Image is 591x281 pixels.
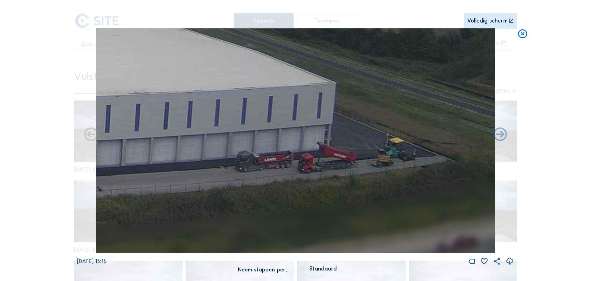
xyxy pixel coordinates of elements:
[467,18,508,24] div: Volledig scherm
[83,126,99,143] i: Forward
[492,126,508,143] i: Back
[309,266,337,271] div: Standaard
[238,267,287,273] div: Neem stappen per:
[77,258,107,265] span: [DATE] 15:16
[293,266,353,274] div: Standaard
[96,28,495,253] img: Image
